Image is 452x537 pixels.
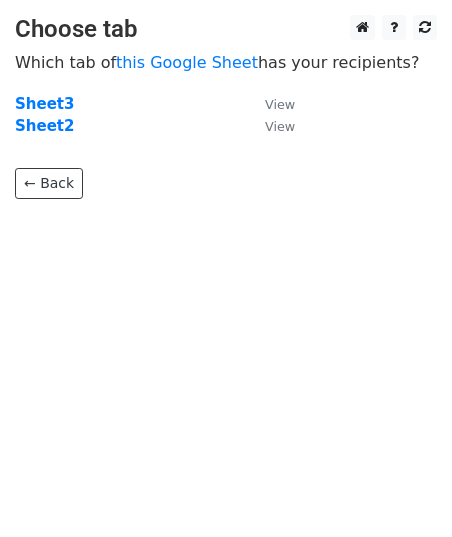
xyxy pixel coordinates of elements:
small: View [265,97,295,112]
a: View [245,95,295,113]
a: this Google Sheet [116,53,258,72]
a: ← Back [15,168,83,199]
small: View [265,119,295,134]
h3: Choose tab [15,15,437,44]
a: Sheet2 [15,117,74,135]
p: Which tab of has your recipients? [15,52,437,73]
a: View [245,117,295,135]
a: Sheet3 [15,95,74,113]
